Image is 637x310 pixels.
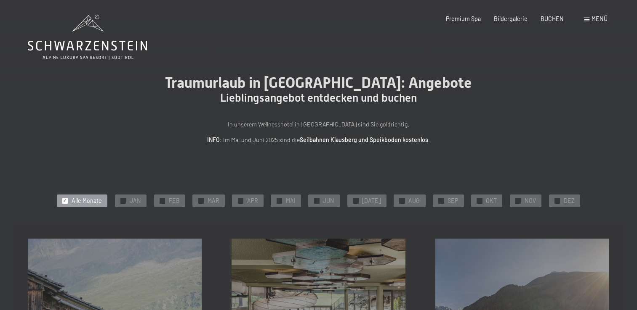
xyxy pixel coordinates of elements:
a: BUCHEN [541,15,564,22]
a: Premium Spa [446,15,481,22]
span: ✓ [400,198,404,203]
span: MAR [208,197,219,205]
span: ✓ [556,198,559,203]
span: SEP [448,197,458,205]
span: JAN [130,197,141,205]
span: ✓ [277,198,281,203]
strong: INFO [207,136,220,143]
span: ✓ [315,198,318,203]
span: ✓ [121,198,125,203]
span: ✓ [478,198,481,203]
strong: Seilbahnen Klausberg und Speikboden kostenlos [300,136,428,143]
span: ✓ [199,198,203,203]
span: ✓ [160,198,164,203]
span: ✓ [63,198,67,203]
span: MAI [286,197,296,205]
span: ✓ [517,198,520,203]
span: FEB [169,197,180,205]
span: Menü [592,15,608,22]
span: Alle Monate [72,197,102,205]
span: [DATE] [362,197,381,205]
span: ✓ [239,198,242,203]
span: Lieblingsangebot entdecken und buchen [220,92,417,104]
span: ✓ [440,198,443,203]
p: : Im Mai und Juni 2025 sind die . [133,135,504,145]
p: In unserem Wellnesshotel in [GEOGRAPHIC_DATA] sind Sie goldrichtig. [133,120,504,129]
span: DEZ [564,197,575,205]
a: Bildergalerie [494,15,528,22]
span: AUG [408,197,420,205]
span: APR [247,197,258,205]
span: NOV [525,197,536,205]
span: Traumurlaub in [GEOGRAPHIC_DATA]: Angebote [165,74,472,91]
span: OKT [486,197,497,205]
span: JUN [323,197,334,205]
span: ✓ [354,198,357,203]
